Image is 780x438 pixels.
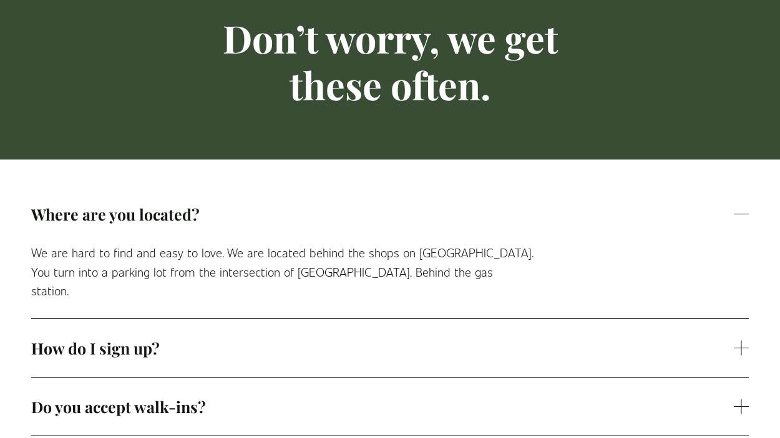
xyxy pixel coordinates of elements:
button: How do I sign up? [31,319,749,377]
p: We are hard to find and easy to love. We are located behind the shops on [GEOGRAPHIC_DATA]. You t... [31,243,534,300]
span: How do I sign up? [31,338,734,358]
span: Do you accept walk-ins? [31,396,734,417]
span: Where are you located? [31,204,734,224]
button: Where are you located? [31,185,749,243]
div: Where are you located? [31,243,749,318]
h1: Don’t worry, we get these often. [211,14,570,108]
button: Do you accept walk-ins? [31,378,749,436]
